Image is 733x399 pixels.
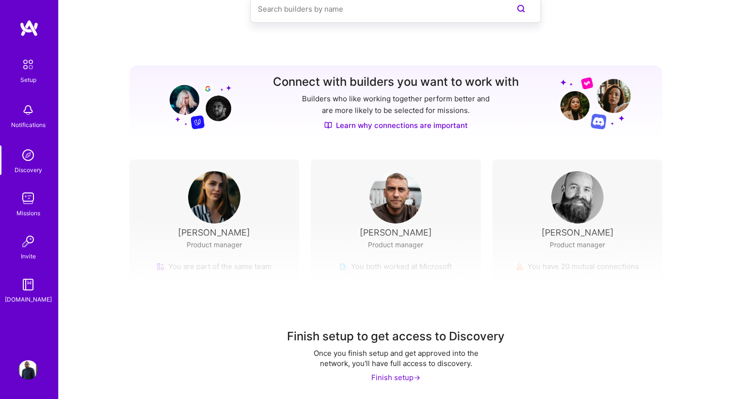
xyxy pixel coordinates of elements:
div: Finish setup -> [371,372,420,383]
div: Notifications [11,120,46,130]
div: Setup [20,75,36,85]
img: bell [18,100,38,120]
div: Discovery [15,165,42,175]
h3: Connect with builders you want to work with [273,75,519,89]
img: User Avatar [188,171,240,223]
i: icon SearchPurple [515,3,527,15]
img: logo [19,19,39,37]
p: Builders who like working together perform better and are more likely to be selected for missions. [300,93,492,116]
img: Discover [324,121,332,129]
a: User Avatar [16,360,40,380]
div: Once you finish setup and get approved into the network, you'll have full access to discovery. [299,348,493,368]
img: User Avatar [551,171,604,223]
img: Grow your network [560,77,631,129]
div: Missions [16,208,40,218]
img: Invite [18,232,38,251]
img: User Avatar [369,171,422,223]
img: setup [18,54,38,75]
img: Grow your network [161,76,231,129]
div: [DOMAIN_NAME] [5,294,52,304]
img: User Avatar [18,360,38,380]
a: Learn why connections are important [324,120,468,130]
div: Finish setup to get access to Discovery [287,329,505,344]
div: Invite [21,251,36,261]
img: guide book [18,275,38,294]
img: teamwork [18,189,38,208]
img: discovery [18,145,38,165]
